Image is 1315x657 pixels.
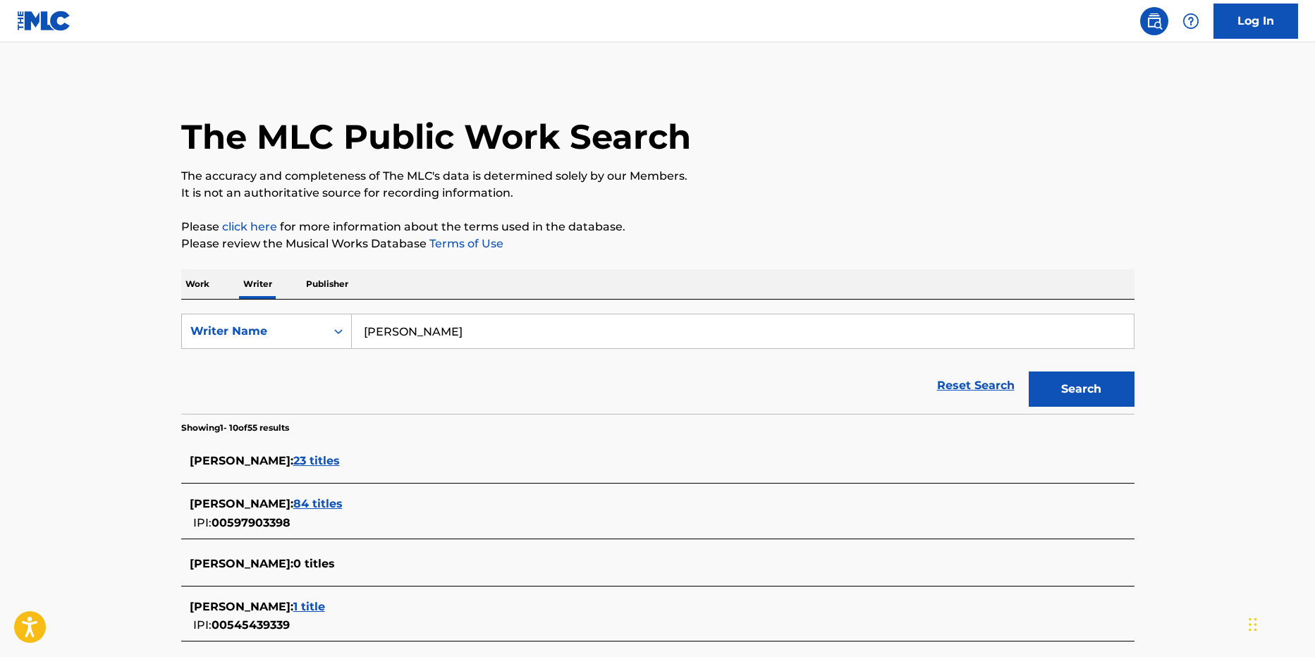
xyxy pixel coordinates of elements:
p: Work [181,269,214,299]
img: MLC Logo [17,11,71,31]
span: [PERSON_NAME] : [190,557,293,570]
form: Search Form [181,314,1134,414]
span: 00545439339 [212,618,290,632]
p: Please review the Musical Works Database [181,235,1134,252]
a: Public Search [1140,7,1168,35]
span: [PERSON_NAME] : [190,497,293,510]
span: 1 title [293,600,325,613]
a: Terms of Use [427,237,503,250]
a: Reset Search [930,370,1022,401]
p: It is not an authoritative source for recording information. [181,185,1134,202]
span: 0 titles [293,557,335,570]
a: click here [222,220,277,233]
img: help [1182,13,1199,30]
span: [PERSON_NAME] : [190,454,293,467]
span: 23 titles [293,454,340,467]
span: [PERSON_NAME] : [190,600,293,613]
div: Help [1177,7,1205,35]
iframe: Chat Widget [1244,589,1315,657]
p: Publisher [302,269,353,299]
span: 84 titles [293,497,343,510]
p: Please for more information about the terms used in the database. [181,219,1134,235]
img: search [1146,13,1163,30]
div: Виджет чата [1244,589,1315,657]
a: Log In [1213,4,1298,39]
h1: The MLC Public Work Search [181,116,691,158]
p: Showing 1 - 10 of 55 results [181,422,289,434]
span: IPI: [193,618,212,632]
span: IPI: [193,516,212,529]
span: 00597903398 [212,516,290,529]
div: Writer Name [190,323,317,340]
p: The accuracy and completeness of The MLC's data is determined solely by our Members. [181,168,1134,185]
div: Перетащить [1249,603,1257,646]
p: Writer [239,269,276,299]
button: Search [1029,372,1134,407]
